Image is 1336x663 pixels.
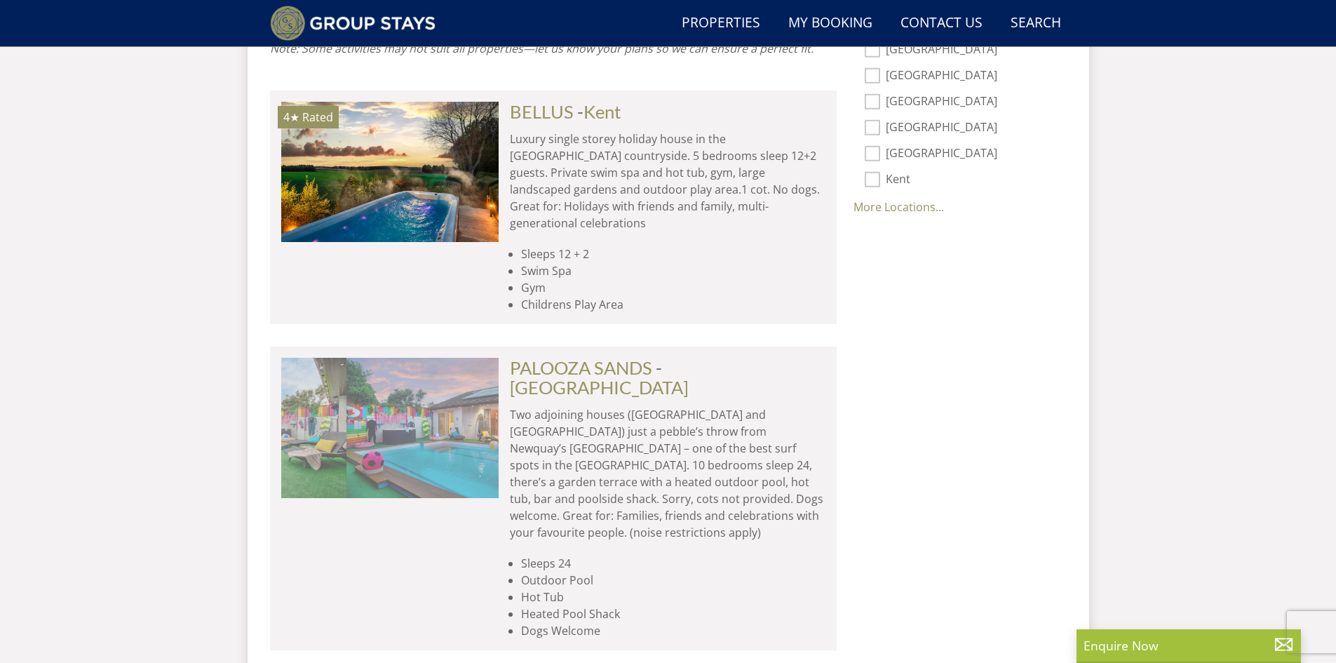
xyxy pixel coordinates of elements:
[302,109,333,125] span: Rated
[521,622,825,639] li: Dogs Welcome
[510,406,825,541] p: Two adjoining houses ([GEOGRAPHIC_DATA] and [GEOGRAPHIC_DATA]) just a pebble’s throw from Newquay...
[1005,8,1067,39] a: Search
[510,357,652,378] a: PALOOZA SANDS
[521,605,825,622] li: Heated Pool Shack
[270,41,814,56] em: Note: Some activities may not suit all properties—let us know your plans so we can ensure a perfe...
[281,102,499,242] a: 4★ Rated
[521,555,825,572] li: Sleeps 24
[886,43,1055,58] label: [GEOGRAPHIC_DATA]
[521,589,825,605] li: Hot Tub
[676,8,766,39] a: Properties
[521,279,825,296] li: Gym
[281,102,499,242] img: Bellus-kent-large-group-holiday-home-sleeps-13.original.jpg
[886,121,1055,136] label: [GEOGRAPHIC_DATA]
[886,173,1055,188] label: Kent
[521,246,825,262] li: Sleeps 12 + 2
[510,357,689,398] span: -
[346,358,564,498] img: Palooza-sands-cornwall-group-accommodation-by-the-sea-sleeping15.original.JPG
[510,101,574,122] a: BELLUS
[886,69,1055,84] label: [GEOGRAPHIC_DATA]
[583,101,621,122] a: Kent
[853,199,944,215] a: More Locations...
[521,262,825,279] li: Swim Spa
[283,109,299,125] span: BELLUS has a 4 star rating under the Quality in Tourism Scheme
[521,296,825,313] li: Childrens Play Area
[510,377,689,398] a: [GEOGRAPHIC_DATA]
[510,130,825,232] p: Luxury single storey holiday house in the [GEOGRAPHIC_DATA] countryside. 5 bedrooms sleep 12+2 gu...
[577,101,621,122] span: -
[886,95,1055,110] label: [GEOGRAPHIC_DATA]
[886,147,1055,162] label: [GEOGRAPHIC_DATA]
[1084,636,1294,655] p: Enquire Now
[895,8,988,39] a: Contact Us
[521,572,825,589] li: Outdoor Pool
[783,8,878,39] a: My Booking
[270,6,436,41] img: Group Stays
